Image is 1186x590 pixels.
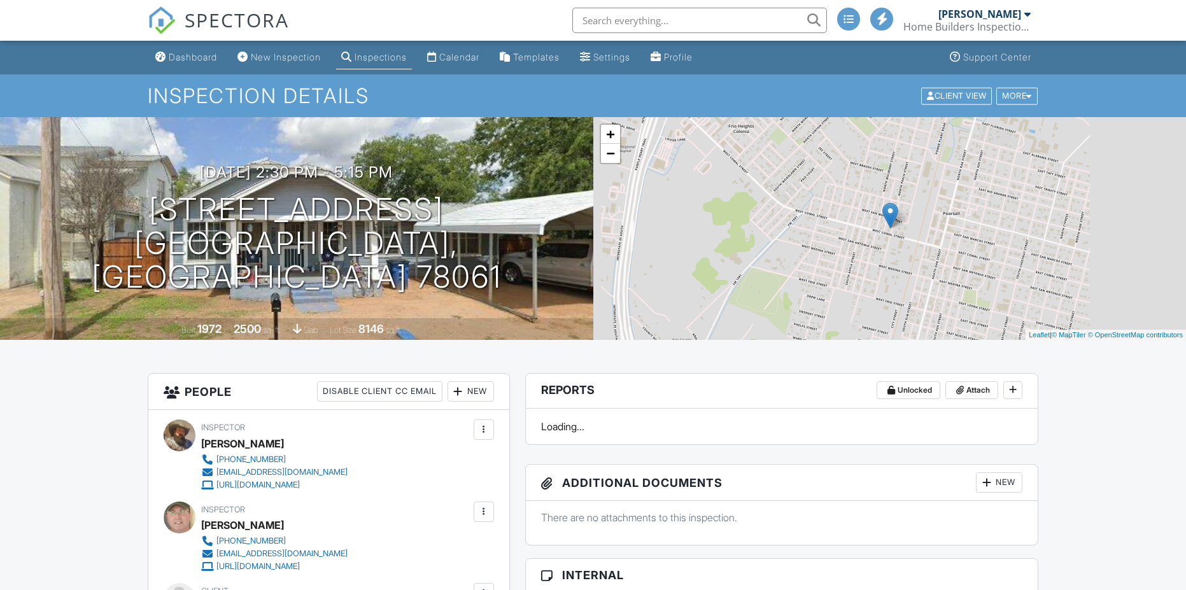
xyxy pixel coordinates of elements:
div: Settings [593,52,630,62]
div: 8146 [358,322,384,335]
div: Client View [921,87,992,104]
h1: Inspection Details [148,85,1039,107]
div: [PHONE_NUMBER] [216,536,286,546]
div: Dashboard [169,52,217,62]
span: Inspector [201,505,245,514]
div: New [448,381,494,402]
a: © MapTiler [1052,331,1086,339]
div: Profile [664,52,693,62]
h3: Additional Documents [526,465,1038,501]
div: New [976,472,1022,493]
div: [PERSON_NAME] [201,434,284,453]
a: Settings [575,46,635,69]
div: 2500 [234,322,261,335]
a: [URL][DOMAIN_NAME] [201,560,348,573]
a: [PHONE_NUMBER] [201,453,348,466]
a: Inspections [336,46,412,69]
a: Calendar [422,46,484,69]
a: [EMAIL_ADDRESS][DOMAIN_NAME] [201,466,348,479]
div: [PERSON_NAME] [938,8,1021,20]
a: © OpenStreetMap contributors [1088,331,1183,339]
a: Templates [495,46,565,69]
div: New Inspection [251,52,321,62]
a: Profile [646,46,698,69]
div: More [996,87,1038,104]
span: Lot Size [330,325,357,335]
div: Calendar [439,52,479,62]
a: Client View [920,90,995,100]
a: New Inspection [232,46,326,69]
span: Inspector [201,423,245,432]
a: Support Center [945,46,1036,69]
span: sq. ft. [263,325,281,335]
a: [EMAIL_ADDRESS][DOMAIN_NAME] [201,547,348,560]
a: SPECTORA [148,17,289,44]
p: There are no attachments to this inspection. [541,510,1023,524]
img: The Best Home Inspection Software - Spectora [148,6,176,34]
div: [EMAIL_ADDRESS][DOMAIN_NAME] [216,549,348,559]
div: | [1026,330,1186,341]
div: Inspections [355,52,407,62]
div: [EMAIL_ADDRESS][DOMAIN_NAME] [216,467,348,477]
span: slab [304,325,318,335]
h1: [STREET_ADDRESS] [GEOGRAPHIC_DATA], [GEOGRAPHIC_DATA] 78061 [20,193,573,293]
div: Disable Client CC Email [317,381,442,402]
div: Templates [513,52,560,62]
span: Built [181,325,195,335]
div: [PERSON_NAME] [201,516,284,535]
a: Dashboard [150,46,222,69]
h3: [DATE] 2:30 pm - 5:15 pm [200,164,393,181]
span: sq.ft. [386,325,402,335]
div: Support Center [963,52,1031,62]
h3: People [148,374,509,410]
span: SPECTORA [185,6,289,33]
input: Search everything... [572,8,827,33]
a: [PHONE_NUMBER] [201,535,348,547]
a: [URL][DOMAIN_NAME] [201,479,348,491]
a: Zoom out [601,144,620,163]
div: [URL][DOMAIN_NAME] [216,480,300,490]
div: 1972 [197,322,222,335]
a: Zoom in [601,125,620,144]
a: Leaflet [1029,331,1050,339]
div: [PHONE_NUMBER] [216,454,286,465]
div: [URL][DOMAIN_NAME] [216,561,300,572]
div: Home Builders Inspection Group Structural Analysis [903,20,1031,33]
